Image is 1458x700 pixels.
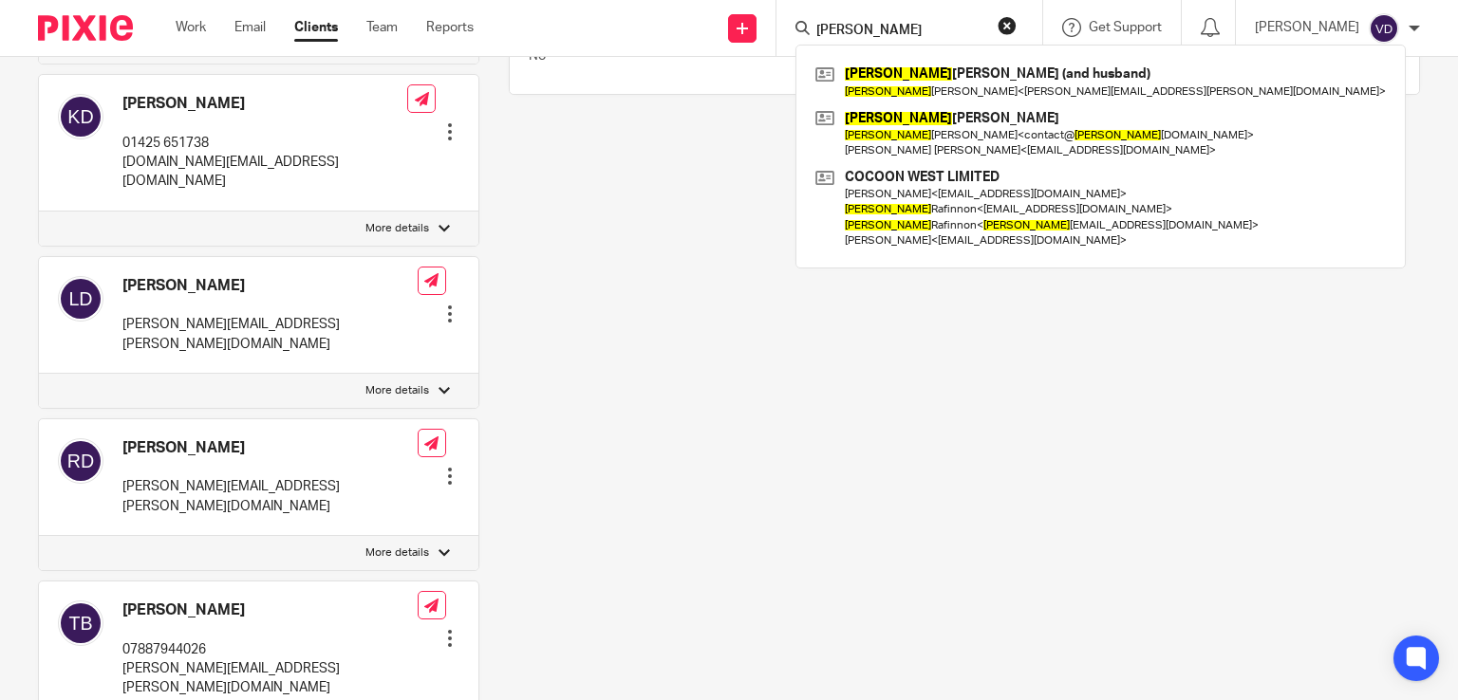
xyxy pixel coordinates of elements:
span: Get Support [1089,21,1162,34]
img: svg%3E [1369,13,1399,44]
p: More details [365,545,429,561]
p: More details [365,383,429,398]
p: 01425 651738 [122,134,407,153]
a: Reports [426,18,474,37]
a: Work [176,18,206,37]
img: Pixie [38,15,133,41]
a: Email [234,18,266,37]
img: svg%3E [58,276,103,322]
p: More details [365,221,429,236]
p: 07887944026 [122,640,418,659]
a: Clients [294,18,338,37]
img: svg%3E [58,94,103,139]
p: [DOMAIN_NAME][EMAIL_ADDRESS][DOMAIN_NAME] [122,153,407,192]
img: svg%3E [58,600,103,646]
span: No [529,49,546,63]
p: [PERSON_NAME][EMAIL_ADDRESS][PERSON_NAME][DOMAIN_NAME] [122,477,418,516]
button: Clear [998,16,1017,35]
p: [PERSON_NAME] [1255,18,1359,37]
p: [PERSON_NAME][EMAIL_ADDRESS][PERSON_NAME][DOMAIN_NAME] [122,659,418,698]
img: svg%3E [58,438,103,484]
p: [PERSON_NAME][EMAIL_ADDRESS][PERSON_NAME][DOMAIN_NAME] [122,315,418,354]
input: Search [814,23,985,40]
h4: [PERSON_NAME] [122,94,407,114]
a: Team [366,18,398,37]
h4: [PERSON_NAME] [122,276,418,296]
h4: [PERSON_NAME] [122,438,418,458]
h4: [PERSON_NAME] [122,600,418,620]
